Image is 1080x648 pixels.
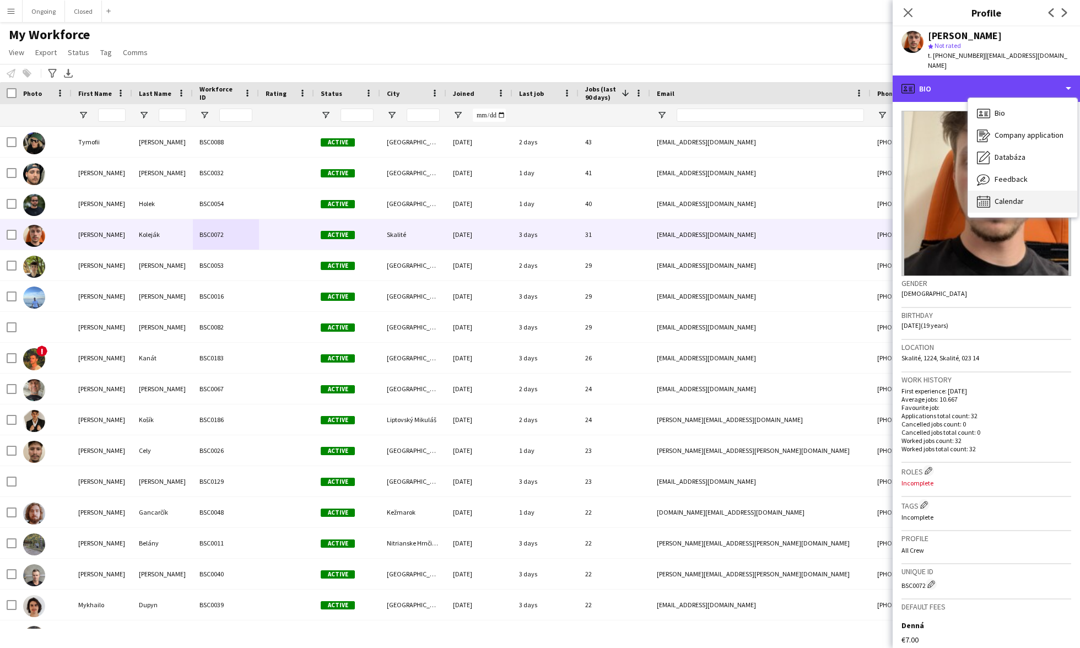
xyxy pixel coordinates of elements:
div: 29 [579,312,650,342]
p: Average jobs: 10.667 [901,395,1071,403]
span: Active [321,354,355,363]
div: [PERSON_NAME] [72,404,132,435]
div: [GEOGRAPHIC_DATA] [380,188,446,219]
div: Liptovský Mikuláš [380,404,446,435]
div: BSC0054 [193,188,259,219]
input: Status Filter Input [341,109,374,122]
div: 3 days [512,528,579,558]
button: Open Filter Menu [321,110,331,120]
div: [GEOGRAPHIC_DATA] [380,590,446,620]
span: Active [321,478,355,486]
span: Jobs (last 90 days) [585,85,617,101]
div: [PHONE_NUMBER] [871,590,1012,620]
div: 23 [579,435,650,466]
img: Martin Kanát [23,348,45,370]
span: Workforce ID [199,85,239,101]
div: [PERSON_NAME] [72,497,132,527]
div: [PHONE_NUMBER] [871,374,1012,404]
div: 24 [579,374,650,404]
a: Status [63,45,94,60]
div: Holek [132,188,193,219]
div: [DATE] [446,127,512,157]
span: Email [657,89,674,98]
div: [EMAIL_ADDRESS][DOMAIN_NAME] [650,188,871,219]
div: [DATE] [446,497,512,527]
div: [PHONE_NUMBER] [871,466,1012,496]
h3: Denná [901,620,924,630]
p: All Crew [901,546,1071,554]
div: 2 days [512,250,579,280]
div: [EMAIL_ADDRESS][DOMAIN_NAME] [650,281,871,311]
div: Skalité [380,219,446,250]
div: [PERSON_NAME] [72,559,132,589]
div: [PERSON_NAME] [132,466,193,496]
img: Alexander Edgar Cely [23,441,45,463]
div: [PERSON_NAME] [132,127,193,157]
p: Incomplete [901,479,1071,487]
div: [PERSON_NAME] [72,528,132,558]
div: [PERSON_NAME] [72,343,132,373]
p: Incomplete [901,513,1071,521]
input: Joined Filter Input [473,109,506,122]
img: Tymofii Levchenko [23,132,45,154]
div: 3 days [512,343,579,373]
div: [PERSON_NAME] [72,466,132,496]
p: First experience: [DATE] [901,387,1071,395]
div: Kanát [132,343,193,373]
a: Comms [118,45,152,60]
div: Košík [132,404,193,435]
button: Open Filter Menu [877,110,887,120]
div: [PERSON_NAME] [72,158,132,188]
span: Skalité, 1224, Skalité, 023 14 [901,354,979,362]
div: [DATE] [446,590,512,620]
h3: Unique ID [901,566,1071,576]
span: Active [321,200,355,208]
div: BSC0082 [193,312,259,342]
div: Feedback [968,169,1077,191]
img: Jakub Holek [23,194,45,216]
input: First Name Filter Input [98,109,126,122]
div: [PHONE_NUMBER] [871,281,1012,311]
div: 3 days [512,466,579,496]
div: [DATE] [446,219,512,250]
span: Active [321,509,355,517]
div: BSC0048 [193,497,259,527]
div: [PERSON_NAME] [72,374,132,404]
div: 2 days [512,374,579,404]
span: Photo [23,89,42,98]
img: Artem Kolodiazhnyi [23,626,45,648]
span: Export [35,47,57,57]
img: Crew avatar or photo [901,111,1071,276]
h3: Tags [901,499,1071,511]
img: Jiří Kešner [23,379,45,401]
div: [EMAIL_ADDRESS][DOMAIN_NAME] [650,374,871,404]
div: [PHONE_NUMBER] [871,497,1012,527]
div: Mykhailo [72,590,132,620]
div: 22 [579,559,650,589]
div: 26 [579,343,650,373]
div: BSC0032 [193,158,259,188]
div: [DATE] [446,188,512,219]
div: [EMAIL_ADDRESS][DOMAIN_NAME] [650,466,871,496]
div: 22 [579,590,650,620]
div: [PHONE_NUMBER] [871,188,1012,219]
div: [DATE] [446,343,512,373]
div: [DATE] [446,435,512,466]
input: City Filter Input [407,109,440,122]
span: | [EMAIL_ADDRESS][DOMAIN_NAME] [928,51,1067,69]
div: [PERSON_NAME][EMAIL_ADDRESS][PERSON_NAME][DOMAIN_NAME] [650,528,871,558]
div: Company application [968,125,1077,147]
div: Bio [968,102,1077,125]
span: [DATE] (19 years) [901,321,948,330]
span: Phone [877,89,897,98]
div: [DATE] [446,374,512,404]
div: BSC0026 [193,435,259,466]
div: 43 [579,127,650,157]
input: Workforce ID Filter Input [219,109,252,122]
div: [PHONE_NUMBER] [871,528,1012,558]
p: Cancelled jobs count: 0 [901,420,1071,428]
div: BSC0072 [901,579,1071,590]
span: Rating [266,89,287,98]
div: [EMAIL_ADDRESS][DOMAIN_NAME] [650,343,871,373]
span: Databáza [995,152,1025,162]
